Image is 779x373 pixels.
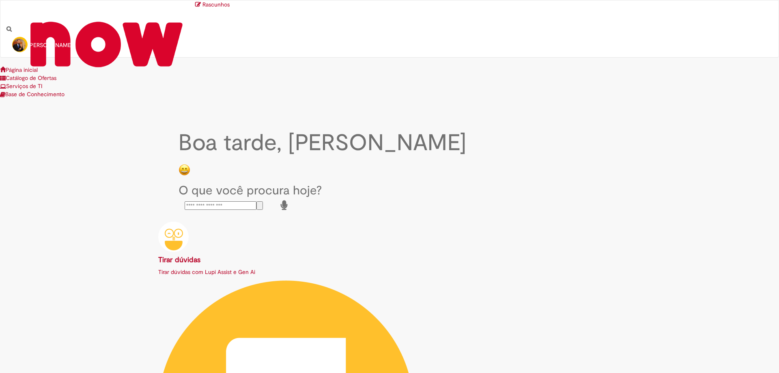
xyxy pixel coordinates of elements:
[6,0,773,9] a: Rascunhos
[6,9,189,80] img: ServiceNow
[158,268,621,276] p: Tirar dúvidas com Lupi Assist e Gen Ai
[6,26,12,32] i: Search from all sources
[28,41,73,49] span: [PERSON_NAME]
[179,131,600,156] h2: Boa tarde, [PERSON_NAME]
[202,1,230,8] span: Rascunhos
[0,0,195,25] a: Ir para a Homepage
[158,222,621,276] a: Tirar dúvidas Tirar dúvidas com Lupi Assist e Gen Ai
[158,255,200,265] b: Tirar dúvidas
[179,164,190,176] img: happy-face.png
[179,184,600,197] h2: O que você procura hoje?
[6,33,79,57] a: [PERSON_NAME]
